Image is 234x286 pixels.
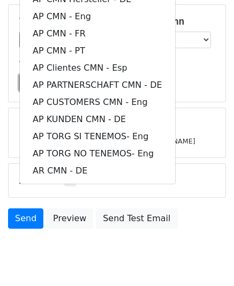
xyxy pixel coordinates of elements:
a: Preview [46,208,93,229]
a: AP Clientes CMN - Esp [20,59,175,77]
small: [PERSON_NAME][EMAIL_ADDRESS][DOMAIN_NAME] [19,137,195,145]
a: AP CUSTOMERS CMN - Eng [20,94,175,111]
a: AP TORG NO TENEMOS- Eng [20,145,175,162]
a: AR CMN - DE [20,162,175,179]
a: AP PARTNERSCHAFT CMN - DE [20,77,175,94]
a: AP CMN - FR [20,25,175,42]
a: AP TORG SI TENEMOS- Eng [20,128,175,145]
iframe: Chat Widget [180,235,234,286]
a: AP KUNDEN CMN - DE [20,111,175,128]
a: AP CMN - Eng [20,8,175,25]
a: Send Test Email [96,208,177,229]
a: Send [8,208,43,229]
div: Chat-Widget [180,235,234,286]
a: AP CMN - PT [20,42,175,59]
